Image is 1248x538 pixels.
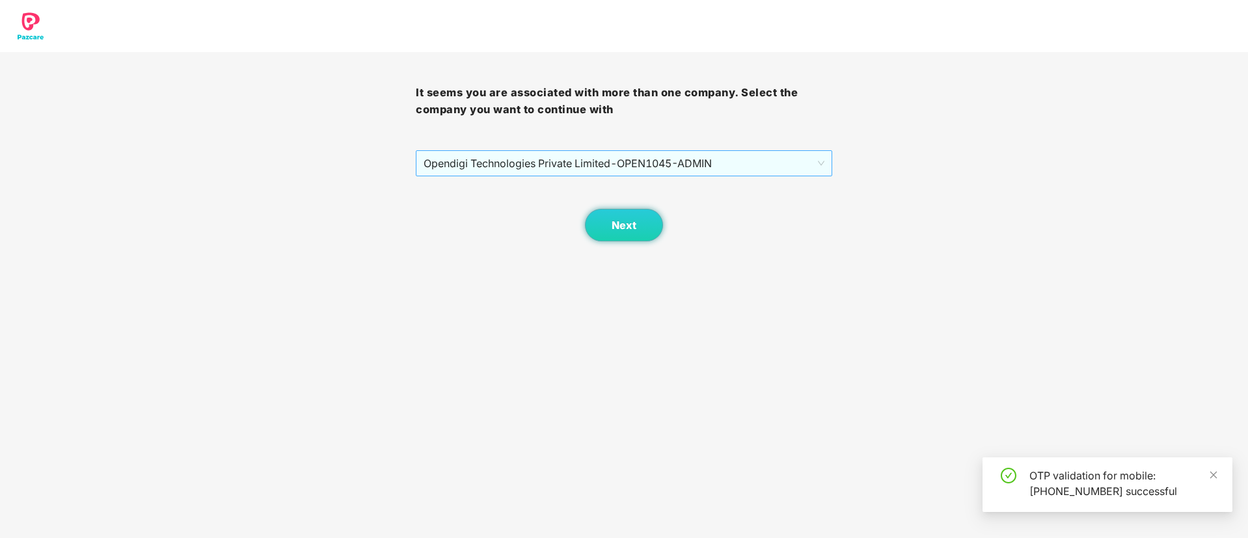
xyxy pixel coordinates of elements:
h3: It seems you are associated with more than one company. Select the company you want to continue with [416,85,832,118]
button: Next [585,209,663,241]
span: Opendigi Technologies Private Limited - OPEN1045 - ADMIN [424,151,824,176]
span: check-circle [1001,468,1016,483]
span: Next [612,219,636,232]
span: close [1209,470,1218,479]
div: OTP validation for mobile: [PHONE_NUMBER] successful [1029,468,1217,499]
